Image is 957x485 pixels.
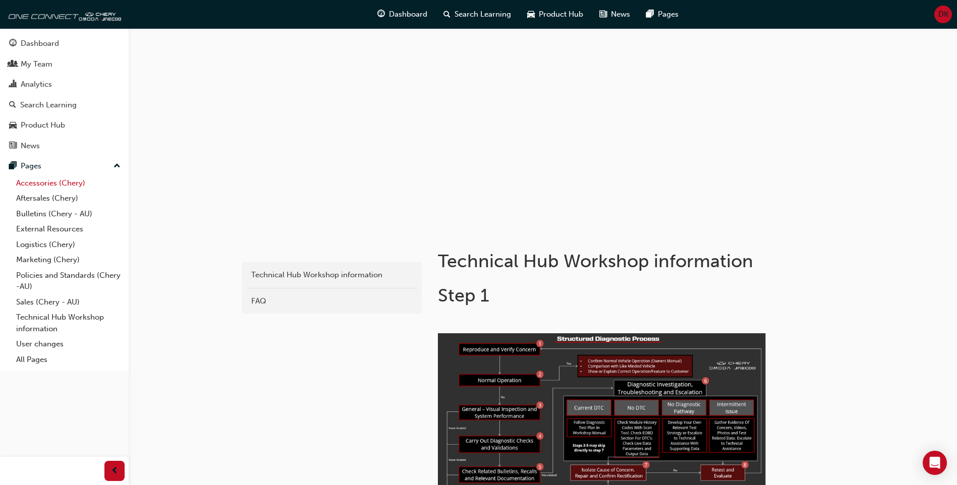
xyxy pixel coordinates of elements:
div: FAQ [251,295,413,307]
span: car-icon [527,8,535,21]
a: search-iconSearch Learning [435,4,519,25]
a: car-iconProduct Hub [519,4,591,25]
span: car-icon [9,121,17,130]
span: Dashboard [389,9,427,20]
a: News [4,137,125,155]
img: oneconnect [5,4,121,24]
a: Product Hub [4,116,125,135]
a: My Team [4,55,125,74]
a: Analytics [4,75,125,94]
div: Analytics [21,79,52,90]
a: Dashboard [4,34,125,53]
div: Open Intercom Messenger [923,451,947,475]
a: Sales (Chery - AU) [12,294,125,310]
a: Accessories (Chery) [12,175,125,191]
span: Pages [658,9,679,20]
span: news-icon [9,142,17,151]
span: prev-icon [111,465,119,477]
span: up-icon [114,160,121,173]
span: search-icon [443,8,451,21]
span: pages-icon [9,162,17,171]
span: people-icon [9,60,17,69]
span: search-icon [9,101,16,110]
span: chart-icon [9,80,17,89]
h1: Technical Hub Workshop information [438,250,769,272]
a: Technical Hub Workshop information [12,310,125,336]
a: Search Learning [4,96,125,114]
a: FAQ [246,292,418,310]
a: User changes [12,336,125,352]
a: news-iconNews [591,4,638,25]
a: Technical Hub Workshop information [246,266,418,284]
span: pages-icon [646,8,654,21]
div: Pages [21,160,41,172]
div: Search Learning [20,99,77,111]
span: News [611,9,630,20]
button: DK [934,6,952,23]
div: Technical Hub Workshop information [251,269,413,281]
span: Step 1 [438,284,489,306]
span: guage-icon [377,8,385,21]
a: pages-iconPages [638,4,687,25]
a: Aftersales (Chery) [12,191,125,206]
a: Policies and Standards (Chery -AU) [12,268,125,294]
span: guage-icon [9,39,17,48]
div: Product Hub [21,119,65,131]
span: Search Learning [455,9,511,20]
a: guage-iconDashboard [369,4,435,25]
button: DashboardMy TeamAnalyticsSearch LearningProduct HubNews [4,32,125,157]
a: Bulletins (Chery - AU) [12,206,125,222]
a: All Pages [12,352,125,368]
a: Marketing (Chery) [12,252,125,268]
div: News [21,140,40,152]
span: DK [938,9,948,20]
a: Logistics (Chery) [12,237,125,253]
span: news-icon [599,8,607,21]
span: Product Hub [539,9,583,20]
div: My Team [21,58,52,70]
button: Pages [4,157,125,175]
div: Dashboard [21,38,59,49]
a: External Resources [12,221,125,237]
